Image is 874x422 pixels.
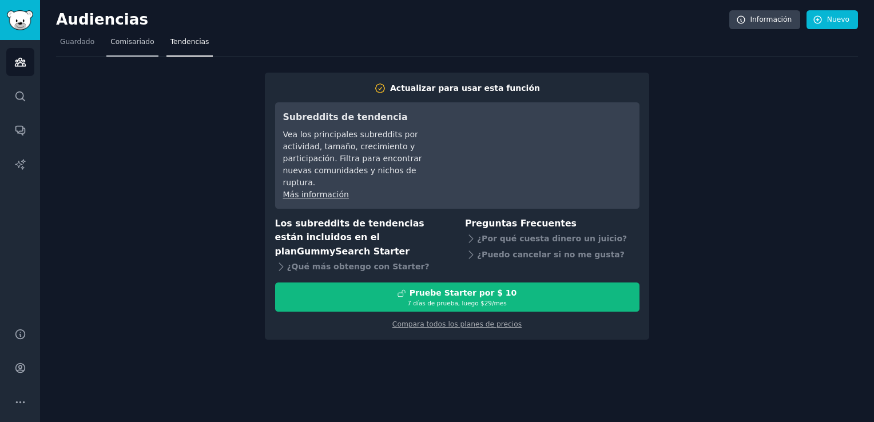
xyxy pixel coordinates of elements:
div: Pruebe Starter por $ 10 [410,287,517,299]
div: Actualizar para usar esta función [390,82,540,94]
iframe: YouTube video player [460,110,631,196]
font: ¿Por qué cuesta dinero un juicio? [477,233,627,245]
a: Información [729,10,800,30]
button: Pruebe Starter por $ 107 días de prueba, luego $29/mes [275,282,639,312]
a: Compara todos los planes de precios [392,320,522,328]
font: Información [750,15,792,25]
div: 7 días de prueba, luego $29/mes [276,299,639,307]
img: GummySearch logo [7,10,33,30]
a: Más información [283,190,349,199]
h3: Subreddits de tendencia [283,110,444,125]
span: Comisariado [110,37,154,47]
a: Guardado [56,33,98,57]
span: Guardado [60,37,94,47]
font: Nuevo [827,15,849,25]
span: GummySearch Starter [297,246,410,257]
div: Vea los principales subreddits por actividad, tamaño, crecimiento y participación. Filtra para en... [283,129,444,189]
a: Comisariado [106,33,158,57]
a: Tendencias [166,33,213,57]
h3: Preguntas Frecuentes [465,217,639,231]
span: Tendencias [170,37,209,47]
font: ¿Qué más obtengo con Starter? [287,261,430,273]
h2: Audiencias [56,11,729,29]
a: Nuevo [807,10,858,30]
font: ¿Puedo cancelar si no me gusta? [477,249,625,261]
h3: Los subreddits de tendencias están incluidos en el plan [275,217,450,259]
